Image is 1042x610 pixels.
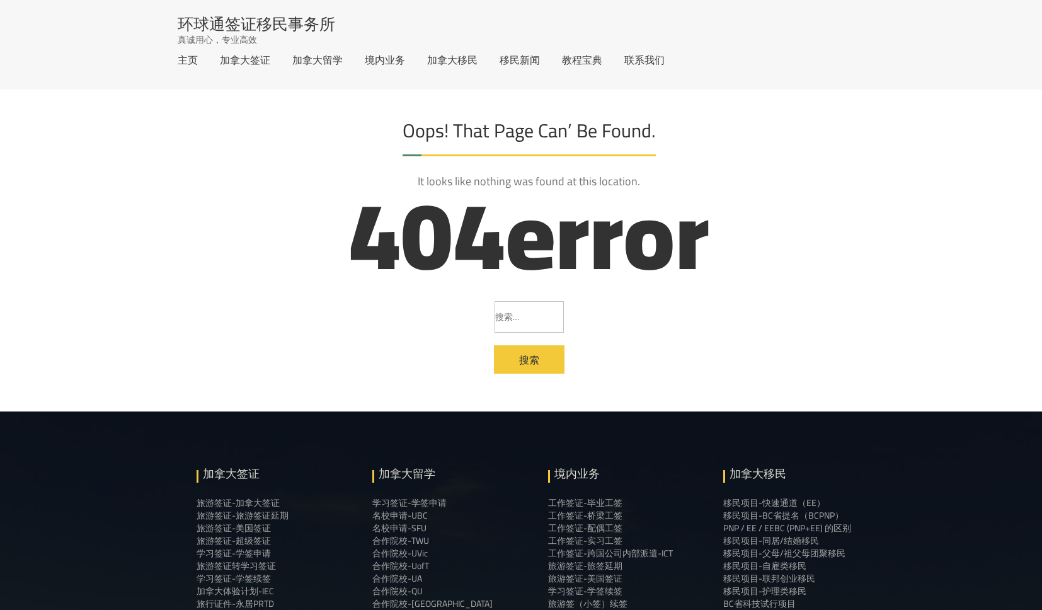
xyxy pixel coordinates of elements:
a: 境内业务 [365,55,405,65]
a: 工作签证-实习工签 [548,534,622,547]
a: BC省科技试行项目 [723,597,796,610]
a: 环球通签证移民事务所 [178,16,335,32]
a: 旅行证件-永居PRTD [197,597,274,610]
a: 联系我们 [624,55,665,65]
a: 旅游签证-美国签证 [548,572,622,585]
a: 旅游签证-美国签证 [197,522,271,534]
a: 工作签证-桥梁工签 [548,509,622,522]
a: 移民项目-BC省提名（BCPNP） [723,509,844,522]
p: It looks like nothing was found at this location. [178,175,880,188]
a: 合作院校-UA [372,572,422,585]
a: 移民项目-护理类移民 [723,585,806,597]
a: 旅游签证-超级签证 [197,534,271,547]
a: 合作院校-UVic [372,547,428,560]
input: 搜索 [494,345,564,374]
a: 合作院校-UofT [372,560,429,572]
a: 移民新闻 [500,55,540,65]
a: 名校申请-UBC [372,509,428,522]
span: 404 [348,146,505,323]
a: 合作院校-QU [372,585,423,597]
a: 合作院校-[GEOGRAPHIC_DATA] [372,597,493,610]
a: 名校申请-SFU [372,522,427,534]
a: 合作院校-TWU [372,534,429,547]
a: 教程宝典 [562,55,602,65]
a: 旅游签证-加拿大签证 [197,497,280,509]
a: 加拿大签证 [220,55,270,65]
a: 移民项目-父母/祖父母团聚移民 [723,547,845,560]
h1: Oops! That page can’ be found. [403,121,656,147]
h2: error [178,188,880,289]
a: 旅游签证-旅签延期 [548,560,622,572]
a: 加拿大体验计划-IEC [197,585,274,597]
a: 主页 [178,55,198,65]
span: 真诚用心，专业高效 [178,33,257,46]
a: 学习签证-学签申请 [372,497,447,509]
a: 旅游签（小签）续签 [548,597,627,610]
h3: 加拿大签证 [203,465,260,483]
a: 移民项目-自雇类移民 [723,560,806,572]
a: 加拿大移民 [427,55,478,65]
h3: 境内业务 [554,465,600,483]
a: 工作签证-毕业工签 [548,497,622,509]
a: 移民项目-联邦创业移民 [723,572,815,585]
a: 旅游签证-旅游签证延期 [197,509,289,522]
a: PNP / EE / EEBC (PNP+EE) 的区别 [723,522,851,534]
a: 学习签证-学签续签 [197,572,271,585]
a: 加拿大留学 [292,55,343,65]
a: 工作签证-跨国公司内部派遣-ICT [548,547,673,560]
a: 移民项目-快速通道（EE） [723,497,825,509]
h3: 加拿大留学 [379,465,435,483]
h3: 加拿大移民 [730,465,786,483]
a: 工作签证-配偶工签 [548,522,622,534]
a: 旅游签证转学习签证 [197,560,276,572]
a: 移民项目-同居/结婚移民 [723,534,819,547]
a: 学习签证-学签续签 [548,585,622,597]
a: 学习签证-学签申请 [197,547,271,560]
